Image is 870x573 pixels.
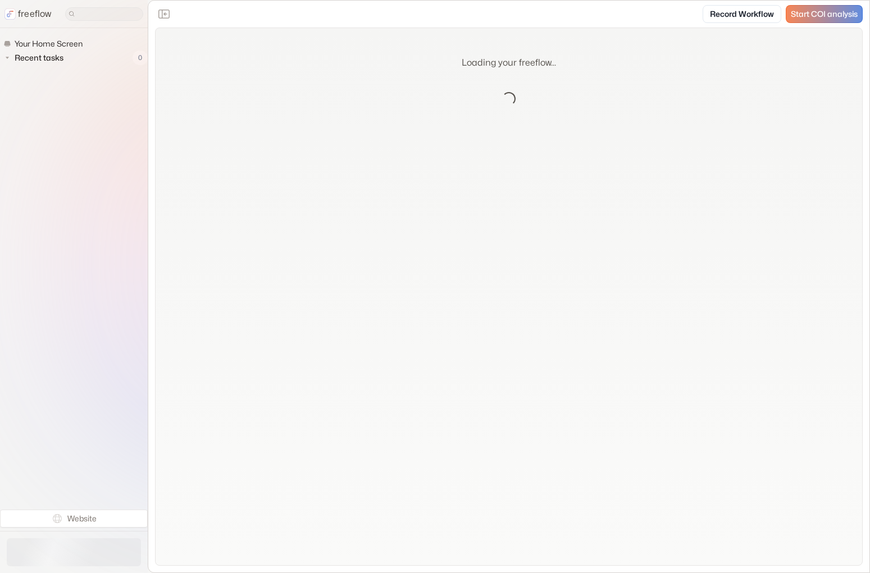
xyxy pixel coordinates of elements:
[12,52,67,63] span: Recent tasks
[3,37,87,51] a: Your Home Screen
[786,5,863,23] a: Start COI analysis
[155,5,173,23] button: Close the sidebar
[462,56,556,70] p: Loading your freeflow...
[703,5,781,23] a: Record Workflow
[791,10,858,19] span: Start COI analysis
[18,7,52,21] p: freeflow
[4,7,52,21] a: freeflow
[12,38,86,49] span: Your Home Screen
[133,51,148,65] span: 0
[3,51,68,65] button: Recent tasks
